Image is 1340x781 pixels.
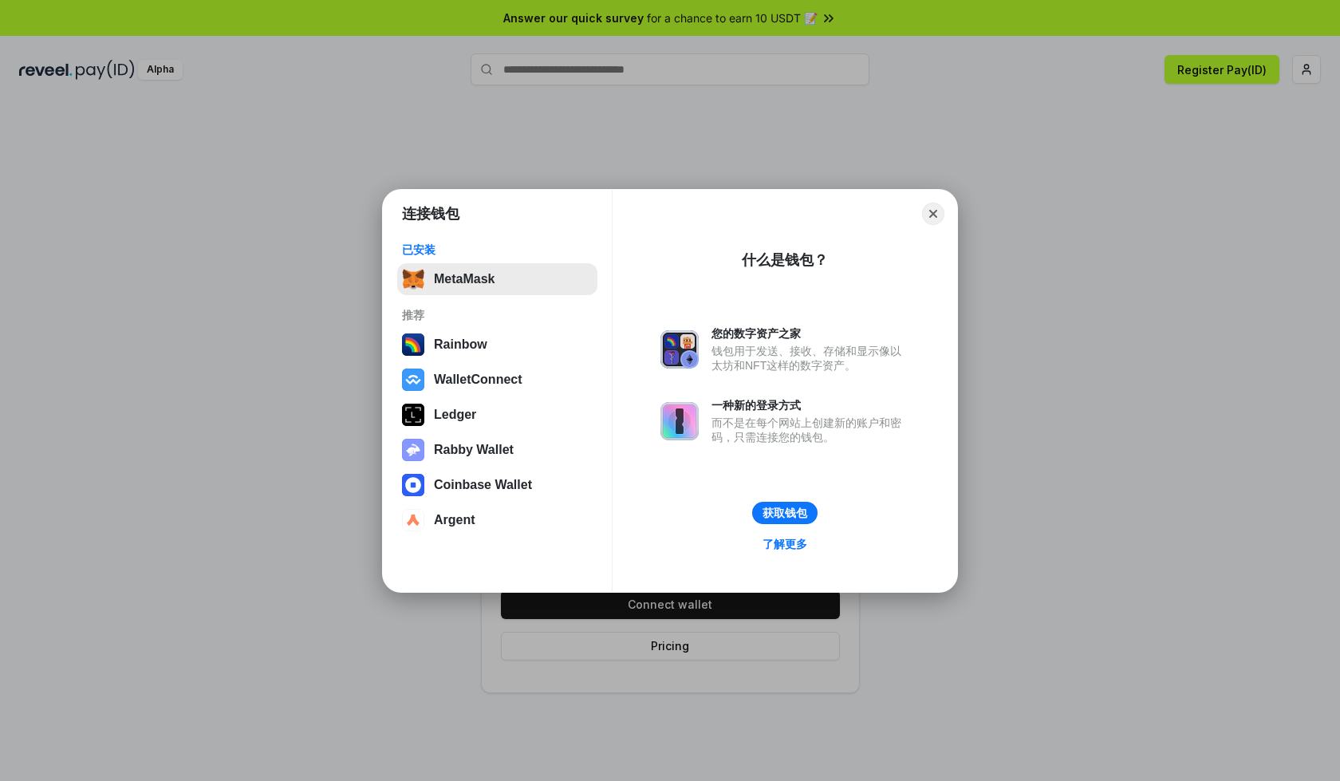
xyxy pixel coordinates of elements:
[660,402,699,440] img: svg+xml,%3Csvg%20xmlns%3D%22http%3A%2F%2Fwww.w3.org%2F2000%2Fsvg%22%20fill%3D%22none%22%20viewBox...
[763,506,807,520] div: 获取钱包
[397,504,597,536] button: Argent
[742,250,828,270] div: 什么是钱包？
[753,534,817,554] a: 了解更多
[402,333,424,356] img: svg+xml,%3Csvg%20width%3D%22120%22%20height%3D%22120%22%20viewBox%3D%220%200%20120%20120%22%20fil...
[434,272,495,286] div: MetaMask
[402,439,424,461] img: svg+xml,%3Csvg%20xmlns%3D%22http%3A%2F%2Fwww.w3.org%2F2000%2Fsvg%22%20fill%3D%22none%22%20viewBox...
[922,203,944,225] button: Close
[660,330,699,369] img: svg+xml,%3Csvg%20xmlns%3D%22http%3A%2F%2Fwww.w3.org%2F2000%2Fsvg%22%20fill%3D%22none%22%20viewBox...
[434,408,476,422] div: Ledger
[402,268,424,290] img: svg+xml,%3Csvg%20fill%3D%22none%22%20height%3D%2233%22%20viewBox%3D%220%200%2035%2033%22%20width%...
[402,404,424,426] img: svg+xml,%3Csvg%20xmlns%3D%22http%3A%2F%2Fwww.w3.org%2F2000%2Fsvg%22%20width%3D%2228%22%20height%3...
[711,416,909,444] div: 而不是在每个网站上创建新的账户和密码，只需连接您的钱包。
[711,326,909,341] div: 您的数字资产之家
[402,308,593,322] div: 推荐
[397,364,597,396] button: WalletConnect
[752,502,818,524] button: 获取钱包
[402,369,424,391] img: svg+xml,%3Csvg%20width%3D%2228%22%20height%3D%2228%22%20viewBox%3D%220%200%2028%2028%22%20fill%3D...
[402,204,459,223] h1: 连接钱包
[402,243,593,257] div: 已安装
[711,344,909,373] div: 钱包用于发送、接收、存储和显示像以太坊和NFT这样的数字资产。
[402,509,424,531] img: svg+xml,%3Csvg%20width%3D%2228%22%20height%3D%2228%22%20viewBox%3D%220%200%2028%2028%22%20fill%3D...
[434,373,522,387] div: WalletConnect
[397,399,597,431] button: Ledger
[434,443,514,457] div: Rabby Wallet
[397,434,597,466] button: Rabby Wallet
[763,537,807,551] div: 了解更多
[434,337,487,352] div: Rainbow
[402,474,424,496] img: svg+xml,%3Csvg%20width%3D%2228%22%20height%3D%2228%22%20viewBox%3D%220%200%2028%2028%22%20fill%3D...
[397,263,597,295] button: MetaMask
[711,398,909,412] div: 一种新的登录方式
[397,329,597,361] button: Rainbow
[434,513,475,527] div: Argent
[397,469,597,501] button: Coinbase Wallet
[434,478,532,492] div: Coinbase Wallet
